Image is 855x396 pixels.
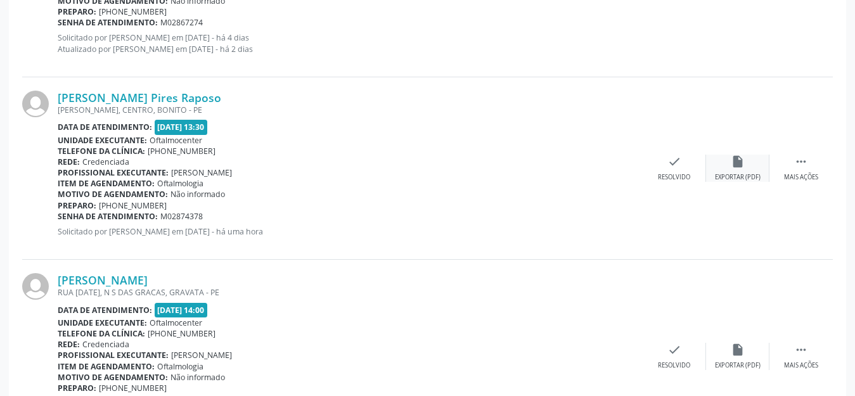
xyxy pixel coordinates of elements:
[58,287,643,298] div: RUA [DATE], N S DAS GRACAS, GRAVATA - PE
[170,189,225,200] span: Não informado
[22,273,49,300] img: img
[148,328,215,339] span: [PHONE_NUMBER]
[58,6,96,17] b: Preparo:
[731,155,745,169] i: insert_drive_file
[58,17,158,28] b: Senha de atendimento:
[58,167,169,178] b: Profissional executante:
[150,317,202,328] span: Oftalmocenter
[155,120,208,134] span: [DATE] 13:30
[171,167,232,178] span: [PERSON_NAME]
[784,173,818,182] div: Mais ações
[157,361,203,372] span: Oftalmologia
[148,146,215,156] span: [PHONE_NUMBER]
[794,155,808,169] i: 
[157,178,203,189] span: Oftalmologia
[715,361,761,370] div: Exportar (PDF)
[658,361,690,370] div: Resolvido
[58,32,643,54] p: Solicitado por [PERSON_NAME] em [DATE] - há 4 dias Atualizado por [PERSON_NAME] em [DATE] - há 2 ...
[170,372,225,383] span: Não informado
[58,146,145,156] b: Telefone da clínica:
[658,173,690,182] div: Resolvido
[171,350,232,361] span: [PERSON_NAME]
[58,91,221,105] a: [PERSON_NAME] Pires Raposo
[160,211,203,222] span: M02874378
[58,211,158,222] b: Senha de atendimento:
[58,156,80,167] b: Rede:
[58,226,643,237] p: Solicitado por [PERSON_NAME] em [DATE] - há uma hora
[58,383,96,393] b: Preparo:
[58,361,155,372] b: Item de agendamento:
[715,173,761,182] div: Exportar (PDF)
[22,91,49,117] img: img
[82,339,129,350] span: Credenciada
[58,122,152,132] b: Data de atendimento:
[58,339,80,350] b: Rede:
[160,17,203,28] span: M02867274
[99,383,167,393] span: [PHONE_NUMBER]
[794,343,808,357] i: 
[58,189,168,200] b: Motivo de agendamento:
[784,361,818,370] div: Mais ações
[58,350,169,361] b: Profissional executante:
[82,156,129,167] span: Credenciada
[667,155,681,169] i: check
[58,273,148,287] a: [PERSON_NAME]
[99,6,167,17] span: [PHONE_NUMBER]
[58,135,147,146] b: Unidade executante:
[150,135,202,146] span: Oftalmocenter
[667,343,681,357] i: check
[155,303,208,317] span: [DATE] 14:00
[58,328,145,339] b: Telefone da clínica:
[58,372,168,383] b: Motivo de agendamento:
[58,200,96,211] b: Preparo:
[731,343,745,357] i: insert_drive_file
[99,200,167,211] span: [PHONE_NUMBER]
[58,317,147,328] b: Unidade executante:
[58,105,643,115] div: [PERSON_NAME], CENTRO, BONITO - PE
[58,178,155,189] b: Item de agendamento:
[58,305,152,316] b: Data de atendimento:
